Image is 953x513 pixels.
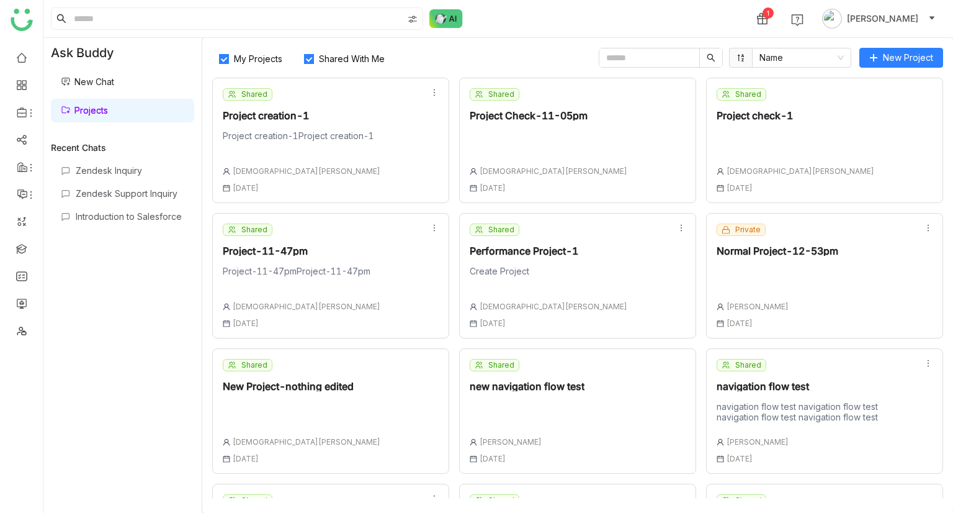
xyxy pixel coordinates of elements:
[717,401,914,422] div: navigation flow test navigation flow test navigation flow test navigation flow test
[241,224,267,235] span: Shared
[229,53,287,64] span: My Projects
[727,319,753,328] span: [DATE]
[717,381,914,391] div: navigation flow test
[314,53,390,64] span: Shared With Me
[727,437,789,447] span: [PERSON_NAME]
[76,165,184,176] div: Zendesk Inquiry
[223,266,380,283] div: Project-11-47pmProject-11-47pm
[763,7,774,19] div: 1
[233,437,380,447] span: [DEMOGRAPHIC_DATA][PERSON_NAME]
[233,183,259,193] span: [DATE]
[61,76,114,87] a: New Chat
[480,183,506,193] span: [DATE]
[480,454,506,463] span: [DATE]
[488,224,514,235] span: Shared
[233,166,380,176] span: [DEMOGRAPHIC_DATA][PERSON_NAME]
[847,12,918,25] span: [PERSON_NAME]
[883,51,933,65] span: New Project
[759,48,844,67] nz-select-item: Name
[791,14,803,26] img: help.svg
[727,183,753,193] span: [DATE]
[727,166,874,176] span: [DEMOGRAPHIC_DATA][PERSON_NAME]
[820,9,938,29] button: [PERSON_NAME]
[822,9,842,29] img: avatar
[241,495,267,506] span: Shared
[43,38,202,68] div: Ask Buddy
[859,48,943,68] button: New Project
[470,266,627,283] div: Create Project
[61,105,108,116] a: Projects
[727,454,753,463] span: [DATE]
[735,495,761,506] span: Shared
[470,246,627,256] div: Performance Project-1
[76,188,184,199] div: Zendesk Support Inquiry
[241,89,267,100] span: Shared
[51,142,194,153] div: Recent Chats
[223,381,380,391] div: New Project-nothing edited
[223,130,380,148] div: Project creation-1Project creation-1
[233,302,380,311] span: [DEMOGRAPHIC_DATA][PERSON_NAME]
[488,360,514,371] span: Shared
[429,9,463,28] img: ask-buddy-normal.svg
[488,495,514,506] span: Shared
[76,211,184,222] div: Introduction to Salesforce
[735,89,761,100] span: Shared
[480,302,627,311] span: [DEMOGRAPHIC_DATA][PERSON_NAME]
[488,89,514,100] span: Shared
[223,111,380,120] div: Project creation-1
[480,437,542,447] span: [PERSON_NAME]
[470,111,627,120] div: Project Check-11-05pm
[11,9,33,31] img: logo
[735,224,761,235] span: Private
[717,246,838,256] div: Normal Project-12-53pm
[480,319,506,328] span: [DATE]
[408,14,418,24] img: search-type.svg
[735,360,761,371] span: Shared
[480,166,627,176] span: [DEMOGRAPHIC_DATA][PERSON_NAME]
[717,111,874,120] div: Project check-1
[223,246,380,256] div: Project-11-47pm
[233,319,259,328] span: [DATE]
[470,381,584,391] div: new navigation flow test
[727,302,789,311] span: [PERSON_NAME]
[233,454,259,463] span: [DATE]
[241,360,267,371] span: Shared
